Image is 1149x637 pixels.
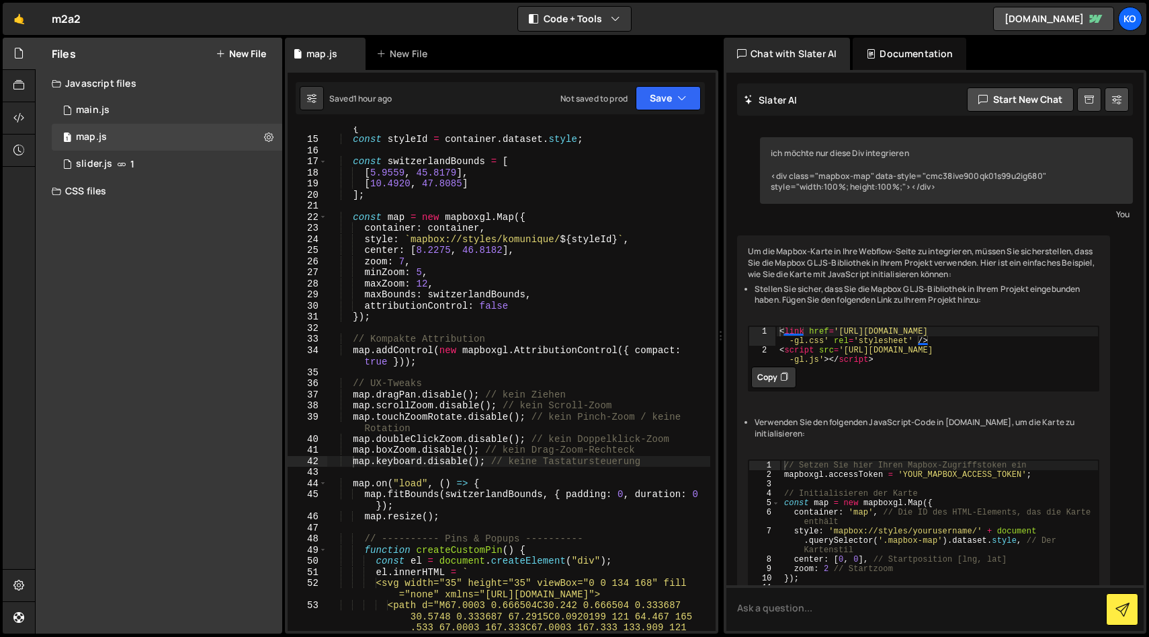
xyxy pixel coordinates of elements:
[518,7,631,31] button: Code + Tools
[288,156,327,167] div: 17
[36,70,282,97] div: Javascript files
[288,334,327,345] div: 33
[288,478,327,490] div: 44
[749,489,780,498] div: 4
[749,461,780,470] div: 1
[288,345,327,367] div: 34
[63,133,71,144] span: 1
[288,301,327,312] div: 30
[288,533,327,545] div: 48
[306,47,337,61] div: map.js
[288,212,327,223] div: 22
[288,323,327,334] div: 32
[749,480,780,489] div: 3
[288,578,327,600] div: 52
[749,527,780,555] div: 7
[1118,7,1142,31] a: KO
[755,284,1099,307] li: Stellen Sie sicher, dass Sie die Mapbox GL JS-Bibliothek in Ihrem Projekt eingebunden haben. Füge...
[744,93,798,106] h2: Slater AI
[353,93,392,104] div: 1 hour ago
[749,498,780,508] div: 5
[763,207,1130,221] div: You
[329,93,392,104] div: Saved
[52,124,282,151] div: map.js
[560,93,628,104] div: Not saved to prod
[288,289,327,301] div: 29
[749,583,780,593] div: 11
[288,311,327,323] div: 31
[36,178,282,204] div: CSS files
[76,158,112,170] div: slider.js
[288,400,327,412] div: 38
[288,267,327,278] div: 27
[76,131,107,143] div: map.js
[724,38,850,70] div: Chat with Slater AI
[288,234,327,246] div: 24
[288,245,327,256] div: 25
[216,48,266,59] button: New File
[3,3,36,35] a: 🤙
[52,151,282,178] div: 17276/47879.js
[130,159,134,170] span: 1
[76,104,110,116] div: main.js
[52,11,81,27] div: m2a2
[288,389,327,401] div: 37
[288,556,327,567] div: 50
[288,223,327,234] div: 23
[749,564,780,574] div: 9
[749,346,775,365] div: 2
[636,86,701,110] button: Save
[288,256,327,268] div: 26
[288,167,327,179] div: 18
[288,456,327,467] div: 42
[288,200,327,212] div: 21
[967,87,1074,112] button: Start new chat
[749,470,780,480] div: 2
[288,511,327,523] div: 46
[853,38,966,70] div: Documentation
[288,467,327,478] div: 43
[288,278,327,290] div: 28
[749,574,780,583] div: 10
[376,47,433,61] div: New File
[288,134,327,145] div: 15
[288,434,327,445] div: 40
[749,555,780,564] div: 8
[52,46,76,61] h2: Files
[288,489,327,511] div: 45
[288,145,327,157] div: 16
[288,523,327,534] div: 47
[993,7,1114,31] a: [DOMAIN_NAME]
[288,190,327,201] div: 20
[52,97,282,124] div: 17276/47876.js
[288,567,327,578] div: 51
[749,508,780,527] div: 6
[760,137,1133,204] div: ich möchte nur diese Div integrieren <div class="mapbox-map" data-style="cmc38ive900qk01s99u2ig68...
[288,545,327,556] div: 49
[288,178,327,190] div: 19
[288,412,327,434] div: 39
[755,417,1099,440] li: Verwenden Sie den folgenden JavaScript-Code in [DOMAIN_NAME], um die Karte zu initialisieren:
[751,367,796,388] button: Copy
[749,327,775,346] div: 1
[288,378,327,389] div: 36
[288,445,327,456] div: 41
[288,367,327,379] div: 35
